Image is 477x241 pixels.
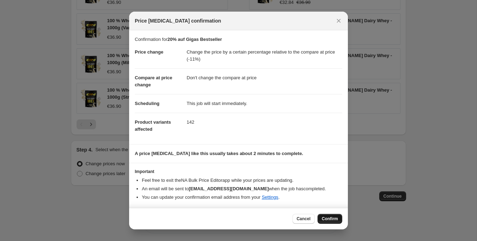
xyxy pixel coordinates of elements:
[322,216,338,222] span: Confirm
[292,214,315,224] button: Cancel
[135,36,342,43] p: Confirmation for
[135,169,342,174] h3: Important
[187,68,342,87] dd: Don't change the compare at price
[142,177,342,184] li: Feel free to exit the NA Bulk Price Editor app while your prices are updating.
[142,194,342,201] li: You can update your confirmation email address from your .
[297,216,310,222] span: Cancel
[189,186,269,191] b: [EMAIL_ADDRESS][DOMAIN_NAME]
[135,17,221,24] span: Price [MEDICAL_DATA] confirmation
[135,119,171,132] span: Product variants affected
[187,43,342,68] dd: Change the price by a certain percentage relative to the compare at price (-11%)
[187,113,342,131] dd: 142
[135,151,303,156] b: A price [MEDICAL_DATA] like this usually takes about 2 minutes to complete.
[167,37,222,42] b: 20% auf Gigas Bestseller
[262,194,278,200] a: Settings
[135,75,172,87] span: Compare at price change
[142,185,342,192] li: An email will be sent to when the job has completed .
[135,101,159,106] span: Scheduling
[135,49,163,55] span: Price change
[318,214,342,224] button: Confirm
[334,16,344,26] button: Close
[187,94,342,113] dd: This job will start immediately.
